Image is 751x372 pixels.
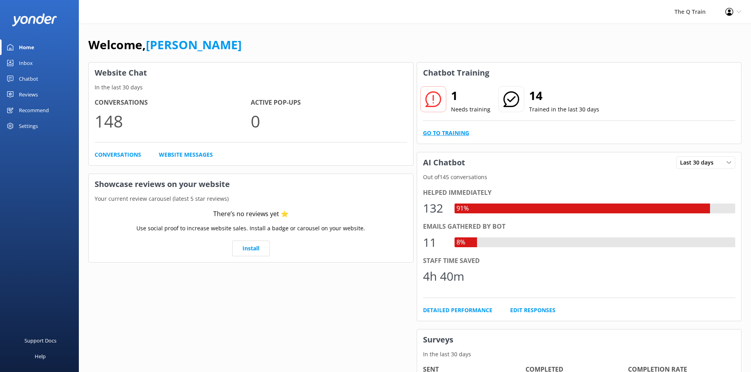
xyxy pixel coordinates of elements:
[417,329,742,350] h3: Surveys
[95,98,251,108] h4: Conversations
[510,306,555,315] a: Edit Responses
[19,39,34,55] div: Home
[19,118,38,134] div: Settings
[423,306,492,315] a: Detailed Performance
[423,188,736,198] div: Helped immediately
[89,194,413,203] p: Your current review carousel (latest 5 star reviews)
[19,87,38,102] div: Reviews
[417,152,471,173] h3: AI Chatbot
[95,150,141,159] a: Conversations
[251,98,407,108] h4: Active Pop-ups
[88,35,242,54] h1: Welcome,
[455,237,467,248] div: 8%
[89,174,413,194] h3: Showcase reviews on your website
[35,348,46,364] div: Help
[95,108,251,134] p: 148
[423,222,736,232] div: Emails gathered by bot
[423,267,464,286] div: 4h 40m
[423,199,447,218] div: 132
[19,55,33,71] div: Inbox
[89,63,413,83] h3: Website Chat
[529,86,599,105] h2: 14
[251,108,407,134] p: 0
[417,173,742,181] p: Out of 145 conversations
[146,37,242,53] a: [PERSON_NAME]
[455,204,471,214] div: 91%
[136,224,365,233] p: Use social proof to increase website sales. Install a badge or carousel on your website.
[451,86,490,105] h2: 1
[423,233,447,252] div: 11
[423,256,736,266] div: Staff time saved
[417,63,495,83] h3: Chatbot Training
[451,105,490,114] p: Needs training
[19,71,38,87] div: Chatbot
[213,209,289,219] div: There’s no reviews yet ⭐
[680,158,718,167] span: Last 30 days
[159,150,213,159] a: Website Messages
[529,105,599,114] p: Trained in the last 30 days
[19,102,49,118] div: Recommend
[89,83,413,92] p: In the last 30 days
[12,13,57,26] img: yonder-white-logo.png
[417,350,742,359] p: In the last 30 days
[24,333,56,348] div: Support Docs
[423,129,469,137] a: Go to Training
[232,241,270,256] a: Install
